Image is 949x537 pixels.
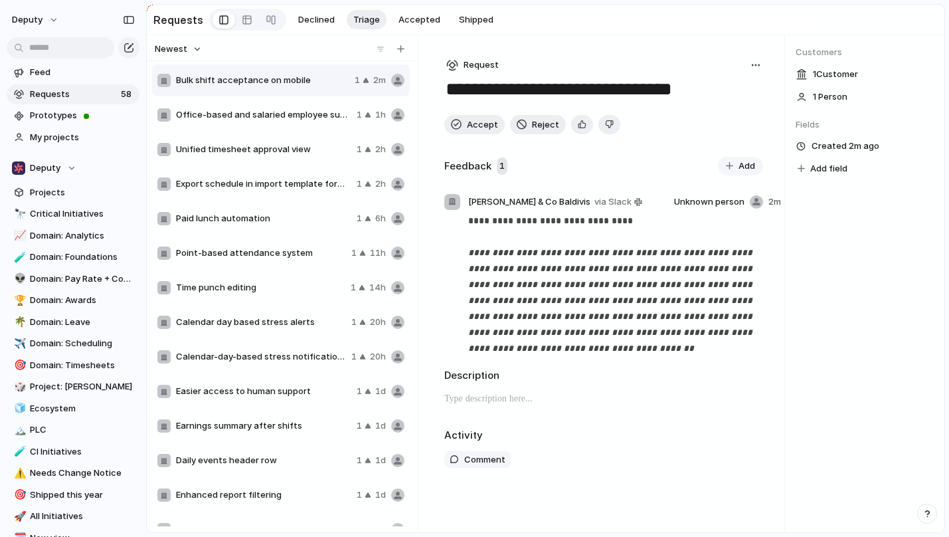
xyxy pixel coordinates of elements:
[7,204,139,224] a: 🔭Critical Initiatives
[12,251,25,264] button: 🧪
[7,269,139,289] a: 👽Domain: Pay Rate + Compliance
[12,13,43,27] span: deputy
[176,454,351,467] span: Daily events header row
[375,385,386,398] span: 1d
[674,195,744,209] span: Unknown person
[813,68,858,81] span: 1 Customer
[12,488,25,502] button: 🎯
[768,195,781,209] span: 2m
[12,272,25,286] button: 👽
[14,487,23,502] div: 🎯
[796,46,934,59] span: Customers
[30,229,135,243] span: Domain: Analytics
[369,281,386,294] span: 14h
[14,358,23,373] div: 🎯
[7,442,139,462] a: 🧪CI Initiatives
[351,316,357,329] span: 1
[12,402,25,415] button: 🧊
[357,385,362,398] span: 1
[7,226,139,246] div: 📈Domain: Analytics
[357,488,362,502] span: 1
[7,334,139,354] a: ✈️Domain: Scheduling
[30,186,135,199] span: Projects
[14,314,23,330] div: 🌴
[7,106,139,126] a: Prototypes
[7,506,139,526] a: 🚀All Initiatives
[7,62,139,82] a: Feed
[30,510,135,523] span: All Initiatives
[14,401,23,416] div: 🧊
[592,194,645,210] a: via Slack
[14,228,23,243] div: 📈
[30,161,60,175] span: Deputy
[355,74,360,87] span: 1
[7,420,139,440] a: 🏔️PLC
[7,377,139,397] a: 🎲Project: [PERSON_NAME]
[30,423,135,437] span: PLC
[176,281,345,294] span: Time punch editing
[444,115,505,135] button: Accept
[298,13,335,27] span: Declined
[30,207,135,221] span: Critical Initiatives
[176,523,351,536] span: Client search
[347,10,387,30] button: Triage
[594,195,632,209] span: via Slack
[375,212,386,225] span: 6h
[6,9,66,31] button: deputy
[375,523,386,536] span: 1d
[14,509,23,524] div: 🚀
[444,159,491,174] h2: Feedback
[12,337,25,350] button: ✈️
[812,140,879,153] span: Created 2m ago
[30,445,135,459] span: CI Initiatives
[444,368,763,383] h2: Description
[7,312,139,332] div: 🌴Domain: Leave
[718,157,763,175] button: Add
[12,229,25,243] button: 📈
[12,467,25,480] button: ⚠️
[121,88,134,101] span: 58
[30,272,135,286] span: Domain: Pay Rate + Compliance
[357,212,362,225] span: 1
[370,316,386,329] span: 20h
[14,336,23,352] div: ✈️
[176,350,346,364] span: Calendar-day-based stress notifications
[153,12,203,28] h2: Requests
[357,108,362,122] span: 1
[375,488,386,502] span: 1d
[30,131,135,144] span: My projects
[30,109,135,122] span: Prototypes
[176,385,351,398] span: Easier access to human support
[30,402,135,415] span: Ecosystem
[7,485,139,505] div: 🎯Shipped this year
[153,41,204,58] button: Newest
[810,162,847,175] span: Add field
[176,143,351,156] span: Unified timesheet approval view
[444,56,501,74] button: Request
[7,290,139,310] a: 🏆Domain: Awards
[14,444,23,459] div: 🧪
[176,419,351,433] span: Earnings summary after shifts
[351,281,356,294] span: 1
[351,350,357,364] span: 1
[12,316,25,329] button: 🌴
[7,158,139,178] button: Deputy
[7,356,139,376] a: 🎯Domain: Timesheets
[467,118,498,132] span: Accept
[351,247,357,260] span: 1
[14,250,23,265] div: 🧪
[176,247,346,260] span: Point-based attendance system
[7,463,139,483] a: ⚠️Needs Change Notice
[398,13,440,27] span: Accepted
[370,247,386,260] span: 11h
[497,158,507,175] span: 1
[30,337,135,350] span: Domain: Scheduling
